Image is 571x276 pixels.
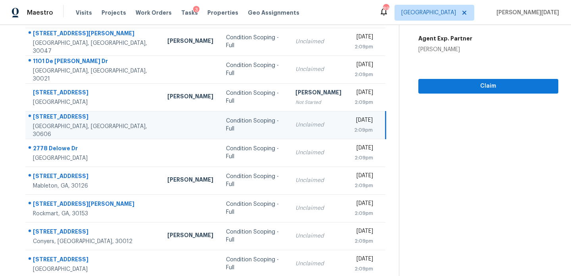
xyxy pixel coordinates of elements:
div: Unclaimed [295,260,341,268]
div: [DATE] [354,33,374,43]
span: Work Orders [136,9,172,17]
div: Condition Scoping - Full [226,256,283,272]
div: Condition Scoping - Full [226,228,283,244]
span: Properties [207,9,238,17]
span: Projects [102,9,126,17]
span: [GEOGRAPHIC_DATA] [401,9,456,17]
div: [DATE] [354,172,374,182]
span: Claim [425,81,552,91]
div: 2:09pm [354,43,374,51]
span: Maestro [27,9,53,17]
div: 2:09pm [354,126,373,134]
div: Unclaimed [295,176,341,184]
div: [GEOGRAPHIC_DATA], [GEOGRAPHIC_DATA], 30606 [33,123,155,138]
div: [DATE] [354,227,374,237]
div: Unclaimed [295,38,341,46]
div: Rockmart, GA, 30153 [33,210,155,218]
div: [DATE] [354,199,374,209]
div: [GEOGRAPHIC_DATA], [GEOGRAPHIC_DATA], 30021 [33,67,155,83]
span: Geo Assignments [248,9,299,17]
div: 2:09pm [354,98,374,106]
div: [STREET_ADDRESS] [33,113,155,123]
div: Condition Scoping - Full [226,145,283,161]
div: Condition Scoping - Full [226,200,283,216]
div: [STREET_ADDRESS][PERSON_NAME] [33,200,155,210]
div: [GEOGRAPHIC_DATA] [33,154,155,162]
span: Visits [76,9,92,17]
div: [DATE] [354,61,374,71]
div: 2:09pm [354,237,374,245]
div: [PERSON_NAME] [167,92,213,102]
div: Condition Scoping - Full [226,172,283,188]
div: Condition Scoping - Full [226,34,283,50]
div: Mableton, GA, 30126 [33,182,155,190]
div: Conyers, [GEOGRAPHIC_DATA], 30012 [33,238,155,245]
div: Unclaimed [295,149,341,157]
div: Condition Scoping - Full [226,61,283,77]
div: [PERSON_NAME] [295,88,341,98]
div: [GEOGRAPHIC_DATA] [33,98,155,106]
div: [STREET_ADDRESS] [33,88,155,98]
div: [DATE] [354,88,374,98]
div: Not Started [295,98,341,106]
div: 2778 Delowe Dr [33,144,155,154]
div: Unclaimed [295,121,341,129]
div: [PERSON_NAME] [167,231,213,241]
div: [STREET_ADDRESS] [33,228,155,238]
div: 1101 De [PERSON_NAME] Dr [33,57,155,67]
div: 89 [383,5,389,13]
div: [DATE] [354,144,374,154]
div: 2:09pm [354,209,374,217]
div: [PERSON_NAME] [418,46,472,54]
h5: Agent Exp. Partner [418,34,472,42]
div: [STREET_ADDRESS][PERSON_NAME] [33,29,155,39]
button: Claim [418,79,558,94]
div: Unclaimed [295,65,341,73]
div: Unclaimed [295,232,341,240]
div: [STREET_ADDRESS] [33,255,155,265]
div: [GEOGRAPHIC_DATA], [GEOGRAPHIC_DATA], 30047 [33,39,155,55]
div: 2:09pm [354,71,374,79]
div: [DATE] [354,116,373,126]
div: [PERSON_NAME] [167,176,213,186]
div: [DATE] [354,255,374,265]
span: [PERSON_NAME][DATE] [493,9,559,17]
span: Tasks [181,10,198,15]
div: 2:09pm [354,154,374,162]
div: Unclaimed [295,204,341,212]
div: 3 [193,6,199,14]
div: [PERSON_NAME] [167,37,213,47]
div: Condition Scoping - Full [226,89,283,105]
div: [GEOGRAPHIC_DATA] [33,265,155,273]
div: 2:09pm [354,265,374,273]
div: [STREET_ADDRESS] [33,172,155,182]
div: Condition Scoping - Full [226,117,283,133]
div: 2:09pm [354,182,374,190]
